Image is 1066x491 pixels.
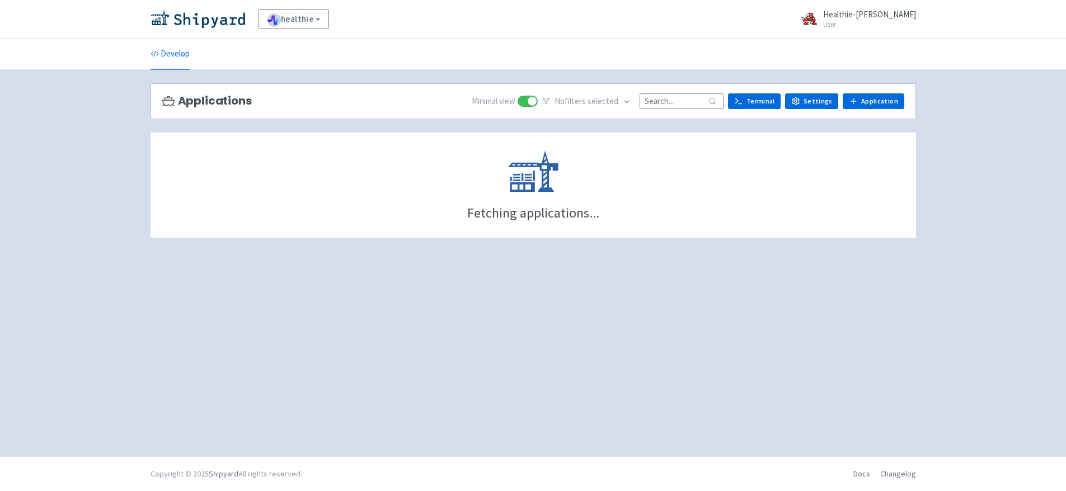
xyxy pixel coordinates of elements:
[843,93,904,109] a: Application
[588,96,618,106] span: selected
[467,206,599,220] div: Fetching applications...
[151,39,190,70] a: Develop
[785,93,838,109] a: Settings
[794,10,916,28] a: Healthie-[PERSON_NAME] User
[259,9,330,29] a: healthie
[555,95,618,108] span: No filter s
[640,93,724,108] input: Search...
[151,468,302,480] div: Copyright © 2025 All rights reserved.
[880,469,916,479] a: Changelog
[823,21,916,28] small: User
[209,469,238,479] a: Shipyard
[472,95,515,108] span: Minimal view
[162,95,252,107] h3: Applications
[151,10,245,28] img: Shipyard logo
[728,93,781,109] a: Terminal
[823,9,916,20] span: Healthie-[PERSON_NAME]
[853,469,870,479] a: Docs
